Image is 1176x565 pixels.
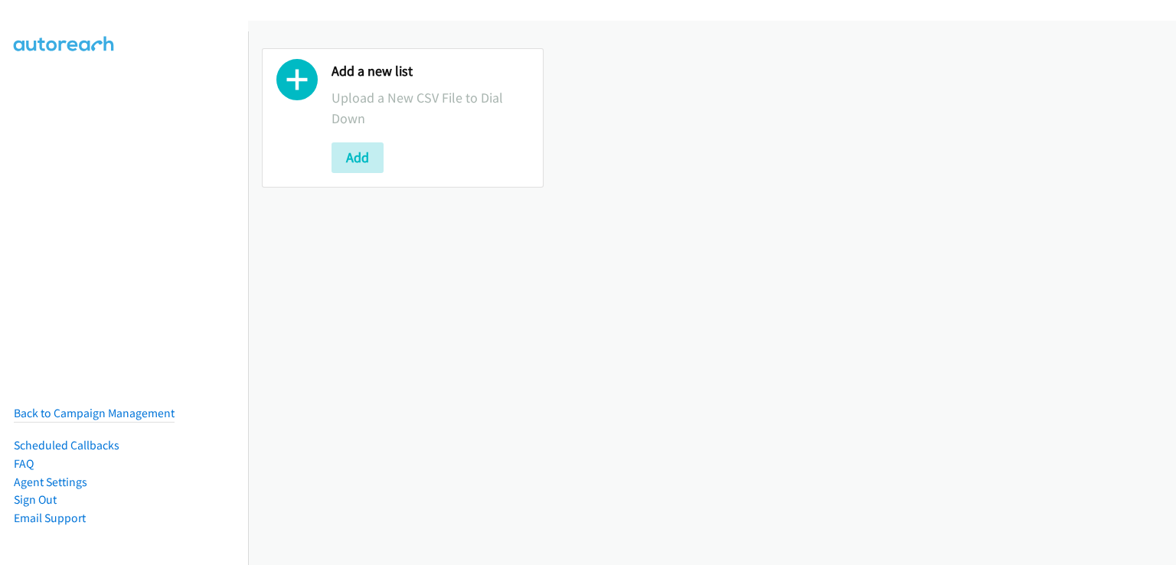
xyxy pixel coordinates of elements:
h2: Add a new list [332,63,529,80]
a: Email Support [14,511,86,525]
a: Agent Settings [14,475,87,489]
p: Upload a New CSV File to Dial Down [332,87,529,129]
a: Back to Campaign Management [14,406,175,420]
a: Sign Out [14,492,57,507]
button: Add [332,142,384,173]
a: Scheduled Callbacks [14,438,119,452]
a: FAQ [14,456,34,471]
